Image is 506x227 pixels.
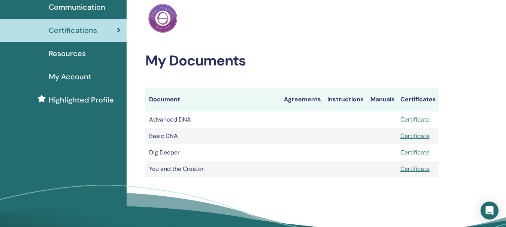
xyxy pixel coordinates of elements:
div: Open Intercom Messenger [481,202,499,220]
a: Certificate [400,165,430,173]
span: Highlighted Profile [49,94,114,105]
th: Instructions [324,88,366,111]
h2: My Documents [145,52,439,70]
span: Resources [49,48,86,59]
span: Communication [49,1,105,13]
a: Certificate [400,132,430,140]
a: Certificate [400,148,430,156]
th: Manuals [367,88,397,111]
a: Certificate [400,116,430,123]
img: Practitioner [148,4,178,33]
span: Certifications [49,25,97,36]
td: You and the Creator [145,161,280,177]
td: Basic DNA [145,128,280,144]
td: Advanced DNA [145,111,280,128]
th: Document [145,88,280,111]
td: Dig Deeper [145,144,280,161]
span: My Account [49,71,91,82]
th: Agreements [280,88,324,111]
th: Certificates [397,88,439,111]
